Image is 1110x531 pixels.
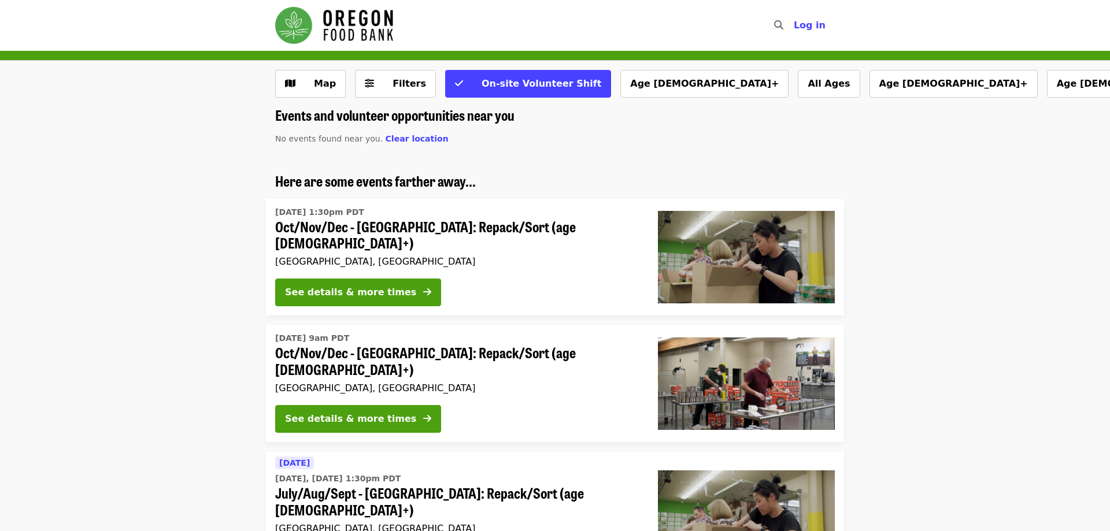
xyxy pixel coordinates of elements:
div: See details & more times [285,412,416,426]
a: See details for "Oct/Nov/Dec - Portland: Repack/Sort (age 8+)" [266,199,844,316]
i: map icon [285,78,295,89]
i: arrow-right icon [423,413,431,424]
span: No events found near you. [275,134,383,143]
span: Oct/Nov/Dec - [GEOGRAPHIC_DATA]: Repack/Sort (age [DEMOGRAPHIC_DATA]+) [275,218,639,252]
span: Oct/Nov/Dec - [GEOGRAPHIC_DATA]: Repack/Sort (age [DEMOGRAPHIC_DATA]+) [275,344,639,378]
i: check icon [455,78,463,89]
span: Log in [794,20,826,31]
button: Log in [785,14,835,37]
span: Events and volunteer opportunities near you [275,105,515,125]
img: Oct/Nov/Dec - Portland: Repack/Sort (age 16+) organized by Oregon Food Bank [658,337,835,430]
button: Filters (0 selected) [355,70,436,98]
div: [GEOGRAPHIC_DATA], [GEOGRAPHIC_DATA] [275,383,639,393]
time: [DATE], [DATE] 1:30pm PDT [275,473,401,485]
span: Map [314,78,336,89]
button: Clear location [386,133,449,145]
i: search icon [774,20,783,31]
span: Clear location [386,134,449,143]
span: Here are some events farther away... [275,170,476,191]
img: Oct/Nov/Dec - Portland: Repack/Sort (age 8+) organized by Oregon Food Bank [658,211,835,303]
img: Oregon Food Bank - Home [275,7,393,44]
span: [DATE] [279,458,310,467]
button: See details & more times [275,405,441,433]
button: See details & more times [275,279,441,306]
a: See details for "Oct/Nov/Dec - Portland: Repack/Sort (age 16+)" [266,325,844,442]
button: Age [DEMOGRAPHIC_DATA]+ [620,70,789,98]
div: [GEOGRAPHIC_DATA], [GEOGRAPHIC_DATA] [275,256,639,267]
i: arrow-right icon [423,287,431,298]
time: [DATE] 1:30pm PDT [275,206,364,218]
button: Show map view [275,70,346,98]
span: Filters [393,78,426,89]
span: July/Aug/Sept - [GEOGRAPHIC_DATA]: Repack/Sort (age [DEMOGRAPHIC_DATA]+) [275,485,639,518]
button: Age [DEMOGRAPHIC_DATA]+ [869,70,1038,98]
button: All Ages [798,70,860,98]
time: [DATE] 9am PDT [275,332,349,344]
i: sliders-h icon [365,78,374,89]
span: On-site Volunteer Shift [482,78,601,89]
input: Search [790,12,800,39]
button: On-site Volunteer Shift [445,70,611,98]
div: See details & more times [285,285,416,299]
